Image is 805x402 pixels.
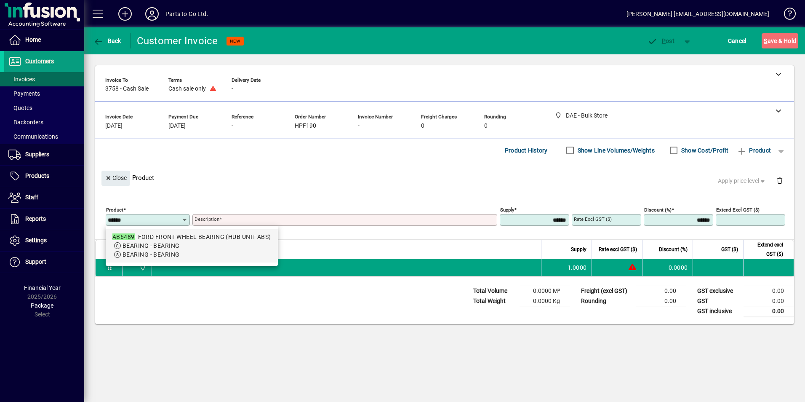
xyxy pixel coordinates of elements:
span: ave & Hold [764,34,796,48]
span: BEARING - BEARING [123,242,179,249]
a: Settings [4,230,84,251]
button: Back [91,33,123,48]
span: DAE - Bulk Store [137,263,147,272]
span: Package [31,302,53,309]
span: 0 [484,123,488,129]
span: Support [25,258,46,265]
button: Cancel [726,33,749,48]
span: P [662,38,666,44]
a: Home [4,29,84,51]
span: Supply [571,245,586,254]
mat-option: AB6489 - FORD FRONT WHEEL BEARING (HUB UNIT ABS) [106,229,278,263]
td: Rounding [577,296,636,306]
app-page-header-button: Back [84,33,131,48]
button: Save & Hold [762,33,798,48]
mat-label: Extend excl GST ($) [716,206,760,212]
mat-label: Discount (%) [644,206,672,212]
span: Suppliers [25,151,49,158]
div: Product [95,162,794,193]
div: Parts to Go Ltd. [165,7,208,21]
span: GST ($) [721,245,738,254]
span: [DATE] [105,123,123,129]
span: Customers [25,58,54,64]
span: [DATE] [168,123,186,129]
em: AB6489 [112,233,135,240]
button: Add [112,6,139,21]
span: Reports [25,215,46,222]
span: 3758 - Cash Sale [105,86,149,92]
button: Apply price level [714,173,770,188]
span: S [764,38,767,44]
a: Support [4,252,84,273]
a: Products [4,166,84,187]
span: Cancel [728,34,746,48]
app-page-header-button: Delete [770,177,790,184]
span: Extend excl GST ($) [749,240,783,259]
mat-label: Supply [500,206,514,212]
a: Invoices [4,72,84,86]
span: Communications [8,133,58,140]
span: Cash sale only [168,86,206,92]
button: Profile [139,6,165,21]
span: Products [25,172,49,179]
a: Staff [4,187,84,208]
button: Post [643,33,679,48]
span: - [232,123,233,129]
td: 0.00 [636,296,686,306]
a: Suppliers [4,144,84,165]
td: 0.00 [744,286,794,296]
td: 0.00 [744,306,794,316]
label: Show Line Volumes/Weights [576,146,655,155]
mat-label: Product [106,206,123,212]
span: Invoices [8,76,35,83]
td: Freight (excl GST) [577,286,636,296]
span: Payments [8,90,40,97]
mat-label: Rate excl GST ($) [574,216,612,222]
a: Knowledge Base [778,2,794,29]
span: Rate excl GST ($) [599,245,637,254]
span: Staff [25,194,38,201]
span: ost [647,38,674,44]
div: [PERSON_NAME] [EMAIL_ADDRESS][DOMAIN_NAME] [626,7,769,21]
span: Product History [505,144,548,157]
a: Backorders [4,115,84,129]
td: Total Weight [469,296,520,306]
a: Payments [4,86,84,101]
span: Close [105,171,127,185]
td: GST exclusive [693,286,744,296]
button: Close [101,171,130,186]
a: Reports [4,209,84,230]
span: BEARING - BEARING [123,251,179,258]
span: NEW [230,38,240,44]
td: 0.00 [744,296,794,306]
span: - [232,86,233,92]
td: 0.0000 Kg [520,296,570,306]
div: Customer Invoice [137,34,218,48]
button: Product History [501,143,551,158]
span: Financial Year [24,284,61,291]
div: - FORD FRONT WHEEL BEARING (HUB UNIT ABS) [112,233,271,241]
mat-label: Description [195,216,219,222]
span: Apply price level [718,177,767,185]
span: Discount (%) [659,245,688,254]
span: Back [93,38,121,44]
a: Communications [4,129,84,144]
td: GST inclusive [693,306,744,316]
td: 0.00 [636,286,686,296]
span: Quotes [8,105,32,111]
span: - [358,123,360,129]
label: Show Cost/Profit [680,146,728,155]
span: Home [25,36,41,43]
app-page-header-button: Close [99,174,132,182]
span: HPF190 [295,123,316,129]
td: 0.0000 M³ [520,286,570,296]
span: 1.0000 [568,263,587,272]
span: 0 [421,123,424,129]
td: GST [693,296,744,306]
a: Quotes [4,101,84,115]
span: Settings [25,237,47,244]
span: Backorders [8,119,43,126]
button: Delete [770,171,790,191]
td: 0.0000 [642,259,693,276]
td: Total Volume [469,286,520,296]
